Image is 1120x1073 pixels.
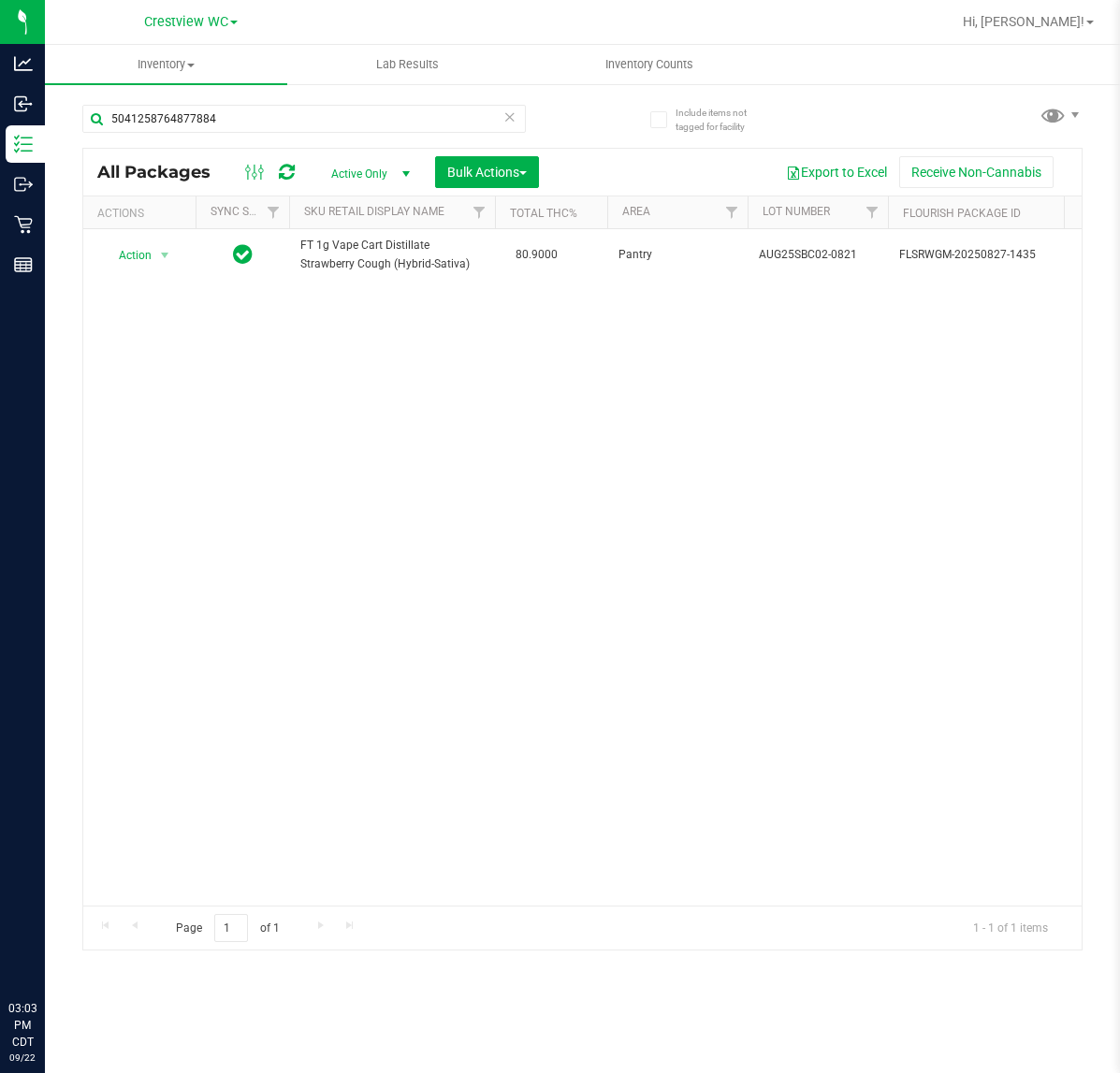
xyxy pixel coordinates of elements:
[958,914,1063,942] span: 1 - 1 of 1 items
[529,45,771,84] a: Inventory Counts
[14,175,33,194] inline-svg: Outbound
[464,196,495,228] a: Filter
[8,1000,36,1051] p: 03:03 PM CDT
[97,207,188,220] div: Actions
[503,105,516,129] span: Clear
[82,105,526,133] input: Search Package ID, Item Name, SKU, Lot or Part Number...
[963,14,1084,29] span: Hi, [PERSON_NAME]!
[14,215,33,234] inline-svg: Retail
[506,241,567,268] span: 80.9000
[676,106,769,134] span: Include items not tagged for facility
[304,205,444,218] a: SKU Retail Display Name
[759,246,877,264] span: AUG25SBC02-0821
[622,205,650,218] a: Area
[774,156,899,188] button: Export to Excel
[45,56,287,73] span: Inventory
[14,54,33,73] inline-svg: Analytics
[899,156,1054,188] button: Receive Non-Cannabis
[14,135,33,153] inline-svg: Inventory
[153,242,177,268] span: select
[580,56,719,73] span: Inventory Counts
[14,255,33,274] inline-svg: Reports
[899,246,1083,264] span: FLSRWGM-20250827-1435
[258,196,289,228] a: Filter
[510,207,577,220] a: Total THC%
[14,94,33,113] inline-svg: Inbound
[287,45,530,84] a: Lab Results
[351,56,464,73] span: Lab Results
[211,205,283,218] a: Sync Status
[8,1051,36,1065] p: 09/22
[45,45,287,84] a: Inventory
[19,923,75,979] iframe: Resource center
[160,914,295,943] span: Page of 1
[903,207,1021,220] a: Flourish Package ID
[55,921,78,943] iframe: Resource center unread badge
[447,165,527,180] span: Bulk Actions
[763,205,830,218] a: Lot Number
[214,914,248,943] input: 1
[300,237,484,272] span: FT 1g Vape Cart Distillate Strawberry Cough (Hybrid-Sativa)
[618,246,736,264] span: Pantry
[233,241,253,268] span: In Sync
[102,242,153,268] span: Action
[435,156,539,188] button: Bulk Actions
[857,196,888,228] a: Filter
[717,196,748,228] a: Filter
[144,14,228,30] span: Crestview WC
[97,162,229,182] span: All Packages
